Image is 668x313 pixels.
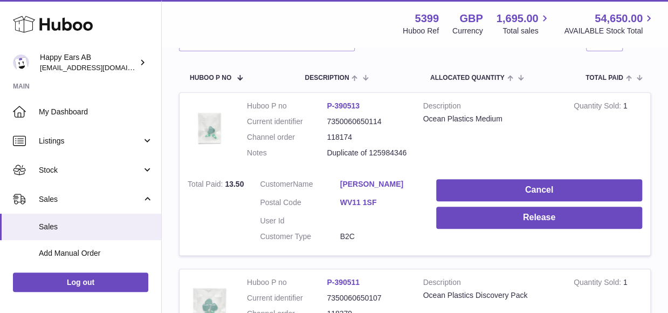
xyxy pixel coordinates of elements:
[574,278,623,289] strong: Quantity Sold
[39,136,142,146] span: Listings
[564,26,655,36] span: AVAILABLE Stock Total
[574,101,623,113] strong: Quantity Sold
[188,180,225,191] strong: Total Paid
[260,216,340,226] dt: User Id
[340,232,420,242] dd: B2C
[423,101,557,114] strong: Description
[436,207,642,229] button: Release
[39,165,142,175] span: Stock
[40,52,137,73] div: Happy Ears AB
[247,132,327,142] dt: Channel order
[497,11,551,36] a: 1,695.00 Total sales
[327,148,407,158] p: Duplicate of 125984346
[260,180,293,188] span: Customer
[39,107,153,117] span: My Dashboard
[566,93,650,172] td: 1
[247,277,327,288] dt: Huboo P no
[190,74,231,81] span: Huboo P no
[247,148,327,158] dt: Notes
[327,132,407,142] dd: 118174
[423,277,557,290] strong: Description
[430,74,505,81] span: ALLOCATED Quantity
[225,180,244,188] span: 13.50
[403,26,439,36] div: Huboo Ref
[452,26,483,36] div: Currency
[340,179,420,189] a: [PERSON_NAME]
[260,232,340,242] dt: Customer Type
[564,11,655,36] a: 54,650.00 AVAILABLE Stock Total
[188,101,231,155] img: 53991642634648.jpg
[423,114,557,124] div: Ocean Plastics Medium
[39,222,153,232] span: Sales
[502,26,550,36] span: Total sales
[595,11,643,26] span: 54,650.00
[327,101,360,110] a: P-390513
[497,11,539,26] span: 1,695.00
[247,101,327,111] dt: Huboo P no
[13,273,148,292] a: Log out
[247,117,327,127] dt: Current identifier
[40,63,159,72] span: [EMAIL_ADDRESS][DOMAIN_NAME]
[436,179,642,201] button: Cancel
[247,293,327,303] dt: Current identifier
[340,198,420,208] a: WV11 1SF
[415,11,439,26] strong: 5399
[305,74,349,81] span: Description
[423,290,557,301] div: Ocean Plastics Discovery Pack
[327,117,407,127] dd: 7350060650114
[327,293,407,303] dd: 7350060650107
[459,11,483,26] strong: GBP
[586,74,623,81] span: Total paid
[13,55,29,71] img: 3pl@happyearsearplugs.com
[327,278,360,287] a: P-390511
[39,248,153,258] span: Add Manual Order
[260,198,340,210] dt: Postal Code
[260,179,340,192] dt: Name
[39,194,142,205] span: Sales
